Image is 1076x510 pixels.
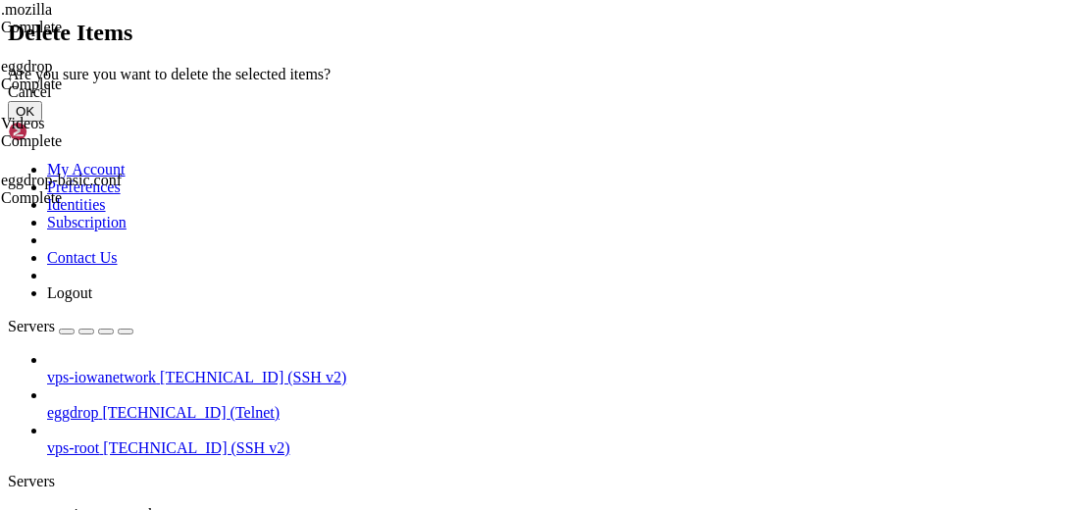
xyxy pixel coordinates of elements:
span: eggdrop-basic.conf [1,172,122,188]
span: .mozilla [1,1,52,18]
span: eggdrop [1,58,52,75]
div: Complete [1,19,197,36]
div: Complete [1,132,197,150]
div: Complete [1,76,197,93]
div: Complete [1,189,197,207]
span: Videos [1,115,44,131]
